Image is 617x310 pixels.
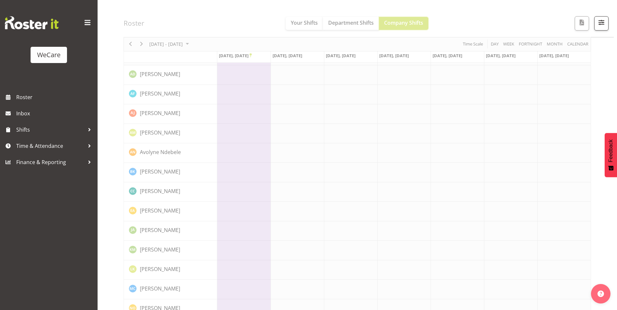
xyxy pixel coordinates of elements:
[605,133,617,177] button: Feedback - Show survey
[608,139,614,162] span: Feedback
[16,109,94,118] span: Inbox
[594,16,609,31] button: Filter Shifts
[5,16,59,29] img: Rosterit website logo
[16,141,85,151] span: Time & Attendance
[16,125,85,135] span: Shifts
[37,50,60,60] div: WeCare
[16,92,94,102] span: Roster
[16,157,85,167] span: Finance & Reporting
[597,291,604,297] img: help-xxl-2.png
